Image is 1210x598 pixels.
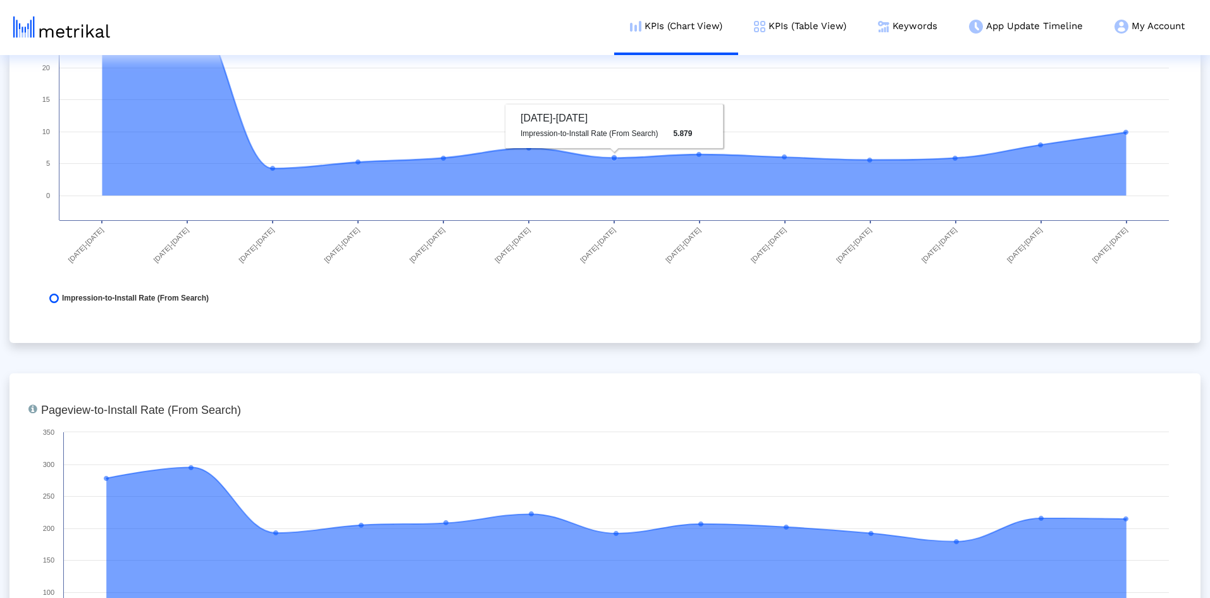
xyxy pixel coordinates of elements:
text: 0 [46,192,50,199]
text: [DATE]-[DATE] [493,226,531,264]
text: 250 [43,492,54,500]
text: [DATE]-[DATE] [408,226,446,264]
text: [DATE]-[DATE] [66,226,104,264]
text: 5 [46,159,50,167]
text: [DATE]-[DATE] [1090,226,1128,264]
text: 20 [42,64,50,72]
img: metrical-logo-light.png [13,16,110,38]
tspan: Pageview-to-Install Rate (From Search) [41,404,241,416]
span: Impression-to-Install Rate (From Search) [62,294,209,303]
text: [DATE]-[DATE] [152,226,190,264]
text: [DATE]-[DATE] [237,226,275,264]
text: [DATE]-[DATE] [835,226,873,264]
text: 200 [43,525,54,532]
text: [DATE]-[DATE] [1006,226,1044,264]
img: kpi-table-menu-icon.png [754,21,765,32]
text: 350 [43,428,54,436]
text: [DATE]-[DATE] [920,226,958,264]
text: 100 [43,589,54,596]
text: 150 [43,556,54,564]
text: 10 [42,128,50,135]
text: 15 [42,96,50,103]
img: keywords.png [878,21,889,32]
text: 300 [43,461,54,468]
text: [DATE]-[DATE] [750,226,787,264]
img: my-account-menu-icon.png [1114,20,1128,34]
text: [DATE]-[DATE] [323,226,361,264]
text: [DATE]-[DATE] [579,226,617,264]
img: app-update-menu-icon.png [969,20,983,34]
text: [DATE]-[DATE] [664,226,702,264]
img: kpi-chart-menu-icon.png [630,21,641,32]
